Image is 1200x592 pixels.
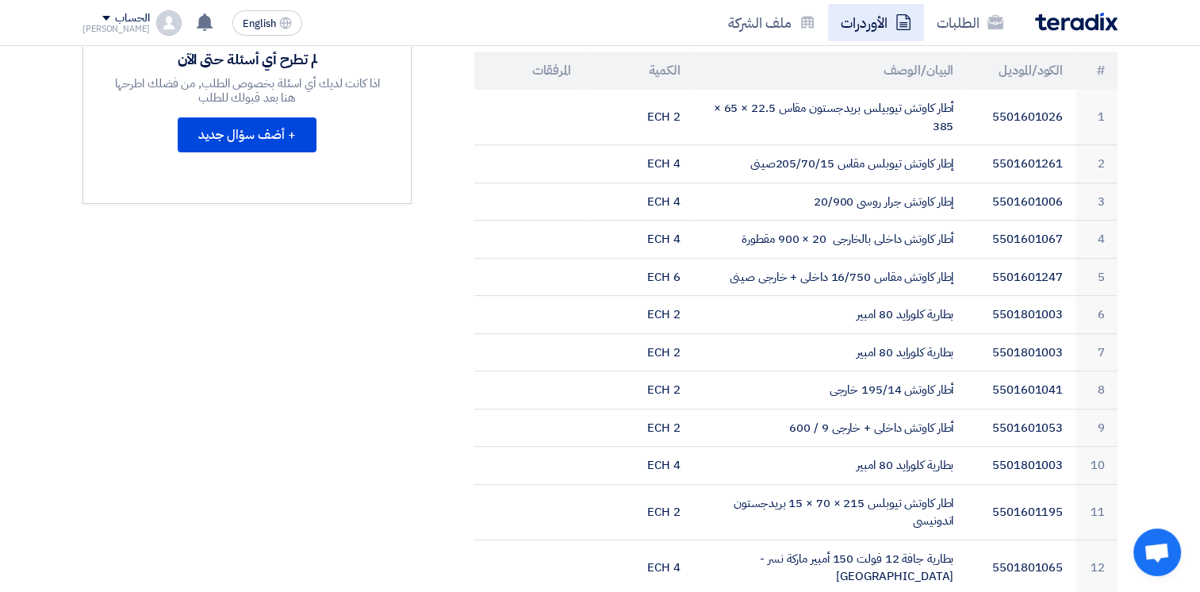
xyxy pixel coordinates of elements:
td: 2 ECH [584,371,693,409]
td: إطار كاوتش تيوبلس مقاس 205/70/15صينى [693,145,967,183]
img: profile_test.png [156,10,182,36]
td: 5501601006 [966,183,1075,221]
td: 5501601261 [966,145,1075,183]
td: أطار كاوتش داخلى بالخارجى 20 × 900 مقطورة [693,221,967,259]
td: 6 ECH [584,258,693,296]
td: 11 [1075,484,1118,540]
td: 2 ECH [584,90,693,145]
div: الحساب [115,12,149,25]
td: 2 ECH [584,333,693,371]
td: 5501601067 [966,221,1075,259]
td: 5501601041 [966,371,1075,409]
td: 3 [1075,183,1118,221]
td: 5501601247 [966,258,1075,296]
td: 4 ECH [584,183,693,221]
div: لم تطرح أي أسئلة حتى الآن [113,50,382,68]
td: 8 [1075,371,1118,409]
td: 5501601195 [966,484,1075,540]
td: 5501801003 [966,333,1075,371]
div: اذا كانت لديك أي اسئلة بخصوص الطلب, من فضلك اطرحها هنا بعد قبولك للطلب [113,76,382,105]
td: 4 [1075,221,1118,259]
a: الطلبات [924,4,1016,41]
td: 5501601026 [966,90,1075,145]
td: 6 [1075,296,1118,334]
td: بطارية كلورايد 80 امبير [693,447,967,485]
td: 5 [1075,258,1118,296]
td: 1 [1075,90,1118,145]
td: 2 [1075,145,1118,183]
td: 4 ECH [584,447,693,485]
td: 2 ECH [584,484,693,540]
th: # [1075,52,1118,90]
td: 5501801003 [966,296,1075,334]
td: إطار كاوتش مقاس 16/750 داخلى + خارجى صينى [693,258,967,296]
td: 5501801003 [966,447,1075,485]
img: Teradix logo [1035,13,1118,31]
th: المرفقات [474,52,584,90]
span: English [243,18,276,29]
td: 5501601053 [966,409,1075,447]
th: البيان/الوصف [693,52,967,90]
td: بطارية كلورايد 80 امبير [693,296,967,334]
td: بطارية كلورايد 80 امبير [693,333,967,371]
div: Open chat [1133,529,1181,576]
th: الكمية [584,52,693,90]
button: + أضف سؤال جديد [178,117,316,152]
td: 9 [1075,409,1118,447]
td: 2 ECH [584,296,693,334]
td: أطار كاوتش تيوبيلس بريدجستون مقاس 22.5 × 65 × 385 [693,90,967,145]
td: أطار كاوتش داخلى + خارجى 9 / 600 [693,409,967,447]
td: 7 [1075,333,1118,371]
a: ملف الشركة [715,4,828,41]
td: 10 [1075,447,1118,485]
a: الأوردرات [828,4,924,41]
td: 4 ECH [584,221,693,259]
td: إطار كاوتش جرار روسى 20/900 [693,183,967,221]
td: 2 ECH [584,409,693,447]
td: اطار كاوتش تيوبلس 215 × 70 × 15 بريدجستون اندونيسى [693,484,967,540]
div: [PERSON_NAME] [82,25,150,33]
td: أطار كاوتش 195/14 خارجى [693,371,967,409]
button: English [232,10,302,36]
td: 4 ECH [584,145,693,183]
th: الكود/الموديل [966,52,1075,90]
